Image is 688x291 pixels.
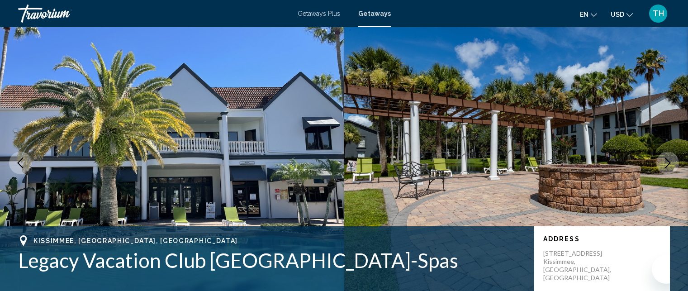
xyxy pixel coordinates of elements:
button: Next image [656,152,679,174]
button: Previous image [9,152,32,174]
span: en [580,11,588,18]
span: TH [653,9,664,18]
span: USD [611,11,624,18]
p: [STREET_ADDRESS] Kissimmee, [GEOGRAPHIC_DATA], [GEOGRAPHIC_DATA] [543,249,616,282]
button: User Menu [646,4,670,23]
h1: Legacy Vacation Club [GEOGRAPHIC_DATA]-Spas [18,248,525,272]
button: Change language [580,8,597,21]
span: Kissimmee, [GEOGRAPHIC_DATA], [GEOGRAPHIC_DATA] [33,237,238,244]
a: Travorium [18,5,289,23]
a: Getaways Plus [298,10,340,17]
p: Address [543,235,661,243]
a: Getaways [358,10,391,17]
button: Change currency [611,8,633,21]
iframe: Button to launch messaging window [652,255,681,284]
